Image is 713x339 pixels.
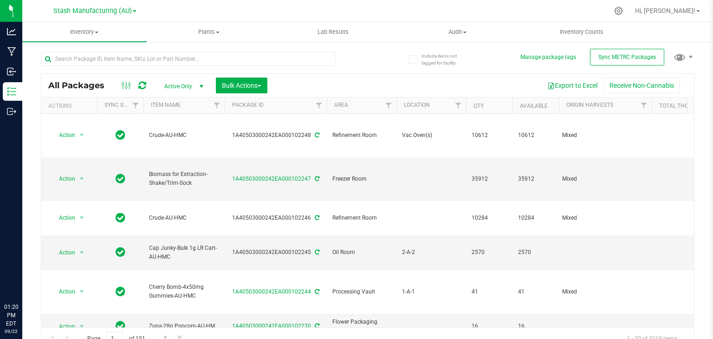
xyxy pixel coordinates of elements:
span: Hi, [PERSON_NAME]! [635,7,695,14]
span: 2570 [472,248,507,257]
span: In Sync [116,129,125,142]
span: Audit [395,28,519,36]
div: Manage settings [613,7,624,15]
span: Biomass for Extraction-Shake/Trim-Sock [149,170,219,188]
span: 10612 [472,131,507,140]
span: 16 [472,322,507,331]
a: Audit [395,22,519,42]
a: 1A40503000242EA000102244 [232,288,311,295]
a: Filter [209,98,225,113]
span: Lab Results [305,28,361,36]
span: Plants [147,28,271,36]
span: Sync from Compliance System [313,323,319,329]
span: Refinement Room [332,214,391,222]
span: Action [51,172,76,185]
span: Vac Oven(s) [402,131,460,140]
a: Item Name [151,102,181,108]
p: 01:20 PM EDT [4,303,18,328]
a: Available [520,103,548,109]
span: Cap Junky-Bulk 1g LR Cart-AU-HMC [149,244,219,261]
span: Stash Manufacturing (AU) [53,7,132,15]
span: 10284 [518,214,553,222]
div: Actions [48,103,93,109]
span: Bulk Actions [222,82,261,89]
input: Search Package ID, Item Name, SKU, Lot or Part Number... [41,52,336,66]
span: Sync METRC Packages [598,54,656,60]
span: Processing Vault [332,287,391,296]
inline-svg: Outbound [7,107,16,116]
span: All Packages [48,80,114,91]
a: Sync Status [104,102,140,108]
span: Refinement Room [332,131,391,140]
span: Include items not tagged for facility [421,52,468,66]
span: select [76,320,88,333]
a: 1A40503000242EA000102247 [232,176,311,182]
span: Action [51,129,76,142]
span: 35912 [472,175,507,183]
div: 1A40503000242EA000102248 [223,131,328,140]
div: Value 1: Mixed [562,287,649,296]
a: Qty [473,103,484,109]
button: Export to Excel [541,78,603,93]
span: Crude-AU-HMC [149,214,219,222]
a: Package ID [232,102,264,108]
span: Sync from Compliance System [313,288,319,295]
span: Sync from Compliance System [313,176,319,182]
span: 41 [518,287,553,296]
span: Inventory Counts [547,28,616,36]
span: In Sync [116,246,125,259]
span: select [76,246,88,259]
span: Sync from Compliance System [313,249,319,255]
span: select [76,129,88,142]
span: 10612 [518,131,553,140]
span: In Sync [116,319,125,332]
span: Freezer Room [332,175,391,183]
a: Origin Harvests [566,102,613,108]
span: select [76,172,88,185]
a: Location [404,102,430,108]
span: Action [51,246,76,259]
span: Inventory [22,28,147,36]
p: 09/22 [4,328,18,335]
a: Filter [636,98,652,113]
span: select [76,211,88,224]
a: Filter [128,98,143,113]
span: In Sync [116,211,125,224]
span: Crude-AU-HMC [149,131,219,140]
a: Inventory [22,22,147,42]
inline-svg: Inventory [7,87,16,96]
span: Sync from Compliance System [313,132,319,138]
span: In Sync [116,172,125,185]
a: Filter [311,98,327,113]
span: Action [51,285,76,298]
a: Area [334,102,348,108]
span: Cherry Bomb-4x50mg Gummies-AU-HMC [149,283,219,300]
button: Sync METRC Packages [590,49,664,65]
span: In Sync [116,285,125,298]
inline-svg: Manufacturing [7,47,16,56]
span: 16 [518,322,553,331]
div: 1A40503000242EA000102245 [223,248,328,257]
span: 10284 [472,214,507,222]
span: Flower Packaging Room [332,318,391,335]
span: select [76,285,88,298]
a: Lab Results [271,22,395,42]
div: Value 1: Mixed [562,131,649,140]
button: Receive Non-Cannabis [603,78,680,93]
div: 1A40503000242EA000102246 [223,214,328,222]
iframe: Resource center [9,265,37,293]
span: Oil Room [332,248,391,257]
a: Plants [147,22,271,42]
span: 35912 [518,175,553,183]
span: 1-A-1 [402,287,460,296]
button: Bulk Actions [216,78,267,93]
a: Filter [381,98,396,113]
a: Filter [451,98,466,113]
a: 1A40503000242EA000102230 [232,323,311,329]
span: 2-A-2 [402,248,460,257]
div: Value 1: Mixed [562,214,649,222]
span: Zupa-28g Popcorn-AU-HM [149,322,219,331]
span: 2570 [518,248,553,257]
a: Total THC% [659,103,693,109]
span: Sync from Compliance System [313,215,319,221]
